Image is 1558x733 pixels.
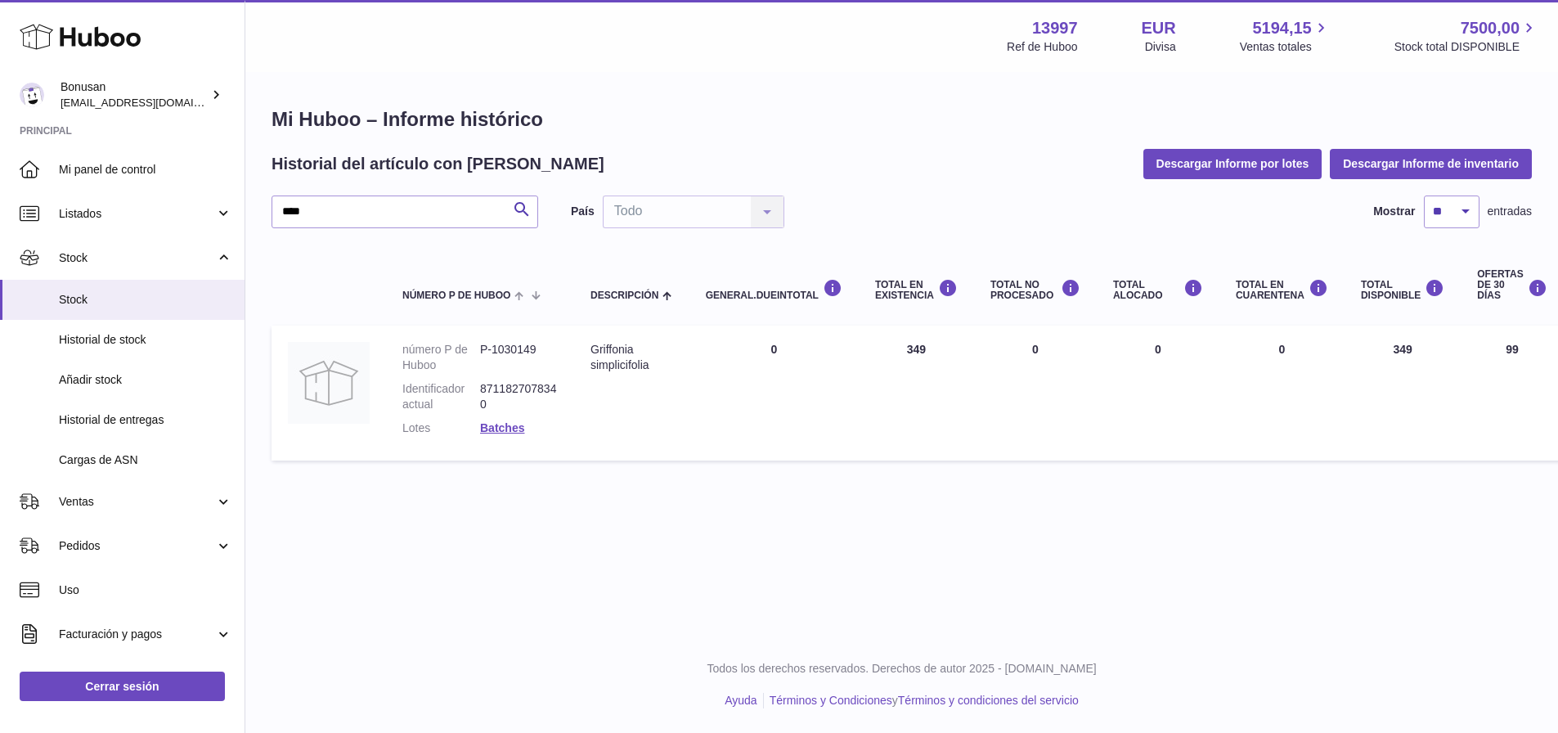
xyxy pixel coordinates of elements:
[590,290,658,301] span: Descripción
[1145,39,1176,55] div: Divisa
[725,694,757,707] a: Ayuda
[1461,17,1520,39] span: 7500,00
[59,292,232,308] span: Stock
[1252,17,1311,39] span: 5194,15
[61,96,240,109] span: [EMAIL_ADDRESS][DOMAIN_NAME]
[974,326,1097,460] td: 0
[770,694,892,707] a: Términos y Condiciones
[402,342,480,373] dt: número P de Huboo
[402,381,480,412] dt: Identificador actual
[1477,269,1547,302] div: OFERTAS DE 30 DÍAS
[59,332,232,348] span: Historial de stock
[1097,326,1219,460] td: 0
[1488,204,1532,219] span: entradas
[1279,343,1286,356] span: 0
[571,204,595,219] label: País
[1361,279,1444,301] div: Total DISPONIBLE
[689,326,859,460] td: 0
[898,694,1079,707] a: Términos y condiciones del servicio
[1007,39,1077,55] div: Ref de Huboo
[59,627,215,642] span: Facturación y pagos
[1032,17,1078,39] strong: 13997
[59,452,232,468] span: Cargas de ASN
[764,693,1079,708] li: y
[1113,279,1203,301] div: Total ALOCADO
[1240,17,1331,55] a: 5194,15 Ventas totales
[59,162,232,178] span: Mi panel de control
[480,421,524,434] a: Batches
[59,538,215,554] span: Pedidos
[706,279,842,301] div: general.dueInTotal
[61,79,208,110] div: Bonusan
[1345,326,1461,460] td: 349
[288,342,370,424] img: product image
[272,106,1532,133] h1: Mi Huboo – Informe histórico
[59,412,232,428] span: Historial de entregas
[59,372,232,388] span: Añadir stock
[20,672,225,701] a: Cerrar sesión
[1143,149,1322,178] button: Descargar Informe por lotes
[1373,204,1415,219] label: Mostrar
[402,290,510,301] span: número P de Huboo
[402,420,480,436] dt: Lotes
[59,250,215,266] span: Stock
[990,279,1080,301] div: Total NO PROCESADO
[272,153,604,175] h2: Historial del artículo con [PERSON_NAME]
[1394,39,1538,55] span: Stock total DISPONIBLE
[59,582,232,598] span: Uso
[59,206,215,222] span: Listados
[1236,279,1328,301] div: Total en CUARENTENA
[1394,17,1538,55] a: 7500,00 Stock total DISPONIBLE
[590,342,673,373] div: Griffonia simplicifolia
[875,279,958,301] div: Total en EXISTENCIA
[859,326,974,460] td: 349
[1142,17,1176,39] strong: EUR
[1330,149,1532,178] button: Descargar Informe de inventario
[480,342,558,373] dd: P-1030149
[20,83,44,107] img: info@bonusan.es
[480,381,558,412] dd: 8711827078340
[59,494,215,510] span: Ventas
[1240,39,1331,55] span: Ventas totales
[258,661,1545,677] p: Todos los derechos reservados. Derechos de autor 2025 - [DOMAIN_NAME]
